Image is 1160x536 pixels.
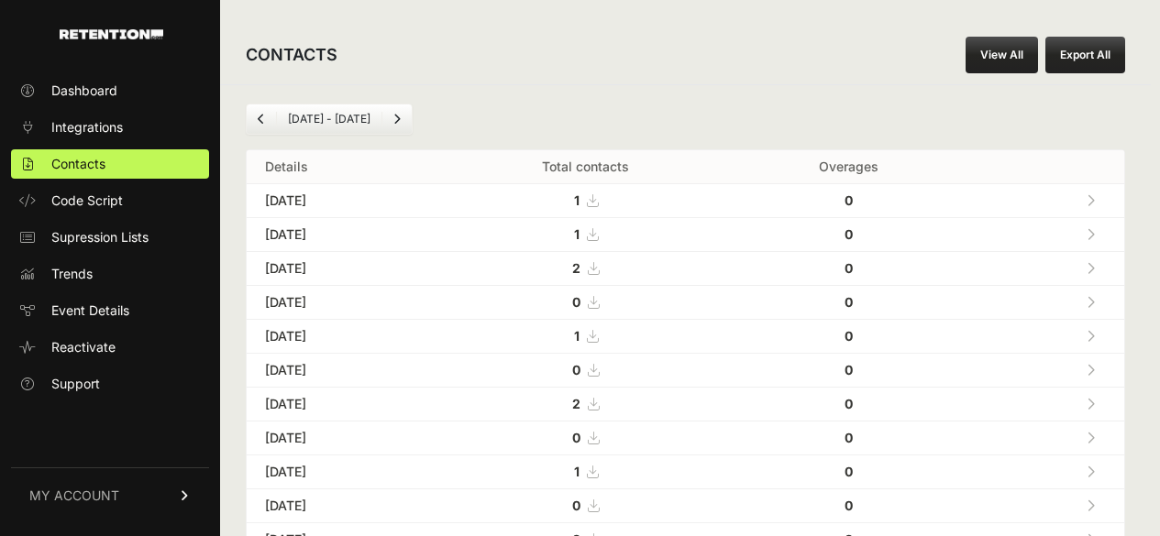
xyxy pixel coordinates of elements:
strong: 0 [845,192,853,208]
span: Code Script [51,191,123,210]
a: View All [966,37,1038,73]
th: Overages [734,150,964,184]
a: Trends [11,259,209,289]
strong: 2 [572,260,580,276]
td: [DATE] [247,489,437,523]
a: Contacts [11,149,209,179]
strong: 0 [845,260,853,276]
td: [DATE] [247,388,437,421]
strong: 1 [574,226,580,242]
strong: 0 [845,430,853,445]
td: [DATE] [247,252,437,286]
a: Supression Lists [11,223,209,252]
td: [DATE] [247,184,437,218]
strong: 1 [574,328,580,344]
td: [DATE] [247,421,437,455]
li: [DATE] - [DATE] [276,112,381,126]
a: 2 [572,260,599,276]
a: Next [382,104,412,134]
a: Support [11,369,209,399]
a: Reactivate [11,333,209,362]
span: Supression Lists [51,228,149,246]
strong: 0 [845,226,853,242]
th: Details [247,150,437,184]
span: Integrations [51,118,123,137]
a: MY ACCOUNT [11,467,209,523]
strong: 0 [845,362,853,377]
a: 2 [572,396,599,411]
a: Code Script [11,186,209,215]
a: Integrations [11,113,209,142]
button: Export All [1045,37,1125,73]
span: Event Details [51,301,129,320]
th: Total contacts [437,150,734,184]
h2: CONTACTS [246,42,337,68]
span: Reactivate [51,338,116,356]
strong: 0 [572,430,580,445]
td: [DATE] [247,320,437,354]
a: Dashboard [11,76,209,105]
img: Retention.com [60,29,163,39]
a: 1 [574,464,598,479]
td: [DATE] [247,455,437,489]
a: Previous [247,104,276,134]
strong: 0 [572,362,580,377]
span: Contacts [51,155,105,173]
span: Support [51,375,100,393]
strong: 0 [845,294,853,310]
strong: 0 [845,396,853,411]
strong: 2 [572,396,580,411]
td: [DATE] [247,354,437,388]
span: Trends [51,265,93,283]
a: 1 [574,328,598,344]
span: Dashboard [51,82,117,100]
span: MY ACCOUNT [29,487,119,505]
strong: 1 [574,464,580,479]
a: Event Details [11,296,209,325]
strong: 0 [572,294,580,310]
a: 1 [574,226,598,242]
td: [DATE] [247,218,437,252]
strong: 0 [845,464,853,479]
strong: 0 [845,498,853,513]
a: 1 [574,192,598,208]
strong: 0 [572,498,580,513]
strong: 0 [845,328,853,344]
td: [DATE] [247,286,437,320]
strong: 1 [574,192,580,208]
